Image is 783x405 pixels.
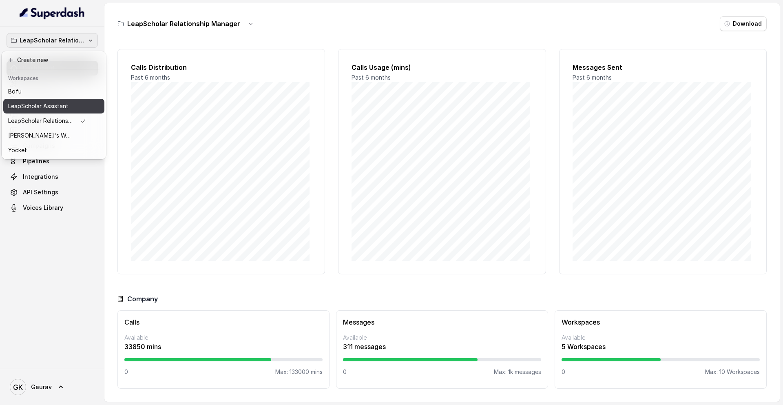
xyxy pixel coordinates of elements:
[8,101,69,111] p: LeapScholar Assistant
[20,36,85,45] p: LeapScholar Relationship Manager
[8,145,27,155] p: Yocket
[8,87,22,96] p: Bofu
[2,51,106,159] div: LeapScholar Relationship Manager
[8,116,73,126] p: LeapScholar Relationship Manager
[8,131,73,140] p: [PERSON_NAME]'s Workspace
[7,33,98,48] button: LeapScholar Relationship Manager
[3,53,104,67] button: Create new
[3,71,104,84] header: Workspaces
